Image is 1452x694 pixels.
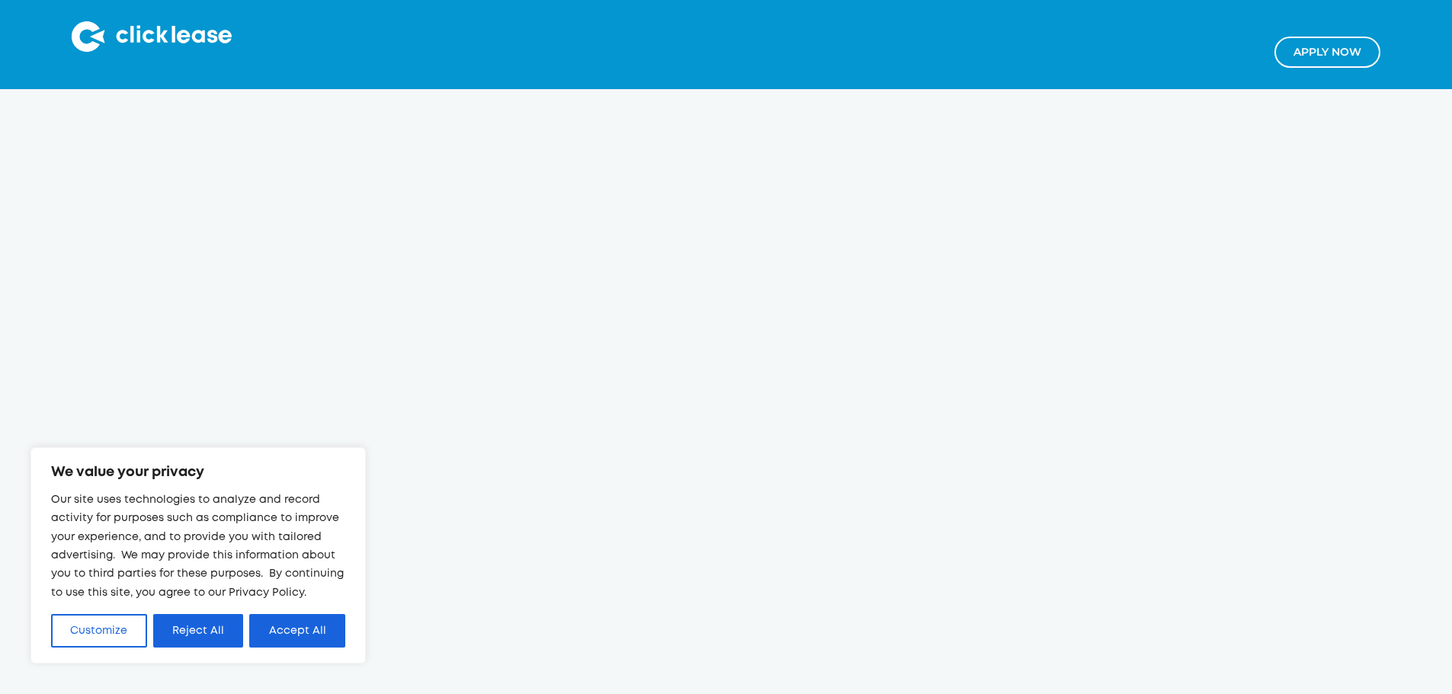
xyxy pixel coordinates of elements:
[249,614,345,648] button: Accept All
[30,447,366,664] div: We value your privacy
[51,614,147,648] button: Customize
[51,463,345,481] p: We value your privacy
[1274,37,1380,68] a: Apply NOw
[72,21,232,52] img: Clicklease logo
[153,614,244,648] button: Reject All
[51,495,344,597] span: Our site uses technologies to analyze and record activity for purposes such as compliance to impr...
